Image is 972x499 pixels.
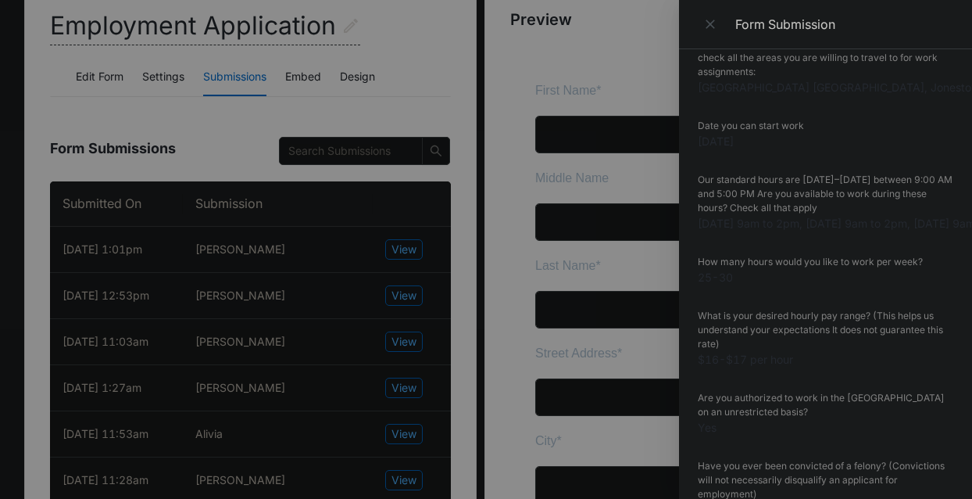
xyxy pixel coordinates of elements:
[698,79,953,95] dd: [GEOGRAPHIC_DATA] [GEOGRAPHIC_DATA], Jonestown [GEOGRAPHIC_DATA], [GEOGRAPHIC_DATA] [GEOGRAPHIC_D...
[698,173,953,215] dt: Our standard hours are [DATE]–[DATE] between 9:00 AM and 5:00 PM Are you available to work during...
[698,23,953,79] dt: We serve multiple locations within a 30-minute radius of [GEOGRAPHIC_DATA], [GEOGRAPHIC_DATA] Ple...
[698,269,953,285] dd: 25-30
[698,133,953,149] dd: [DATE]
[698,13,726,36] button: Close
[698,351,953,368] dd: $16-$17 per hour
[698,119,953,133] dt: Date you can start work
[698,309,953,351] dt: What is your desired hourly pay range? (This helps us understand your expectations It does not gu...
[698,419,953,436] dd: Yes
[698,255,953,269] dt: How many hours would you like to work per week?
[735,16,953,33] div: Form Submission
[702,13,721,35] span: Close
[698,391,953,419] dt: Are you authorized to work in the [GEOGRAPHIC_DATA] on an unrestricted basis?
[698,215,953,232] dd: [DATE] 9am to 2pm, [DATE] 9am to 2pm, [DATE] 9am to 2pm , [DATE] 9am to 2pm, [DATE] 9am to 2pm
